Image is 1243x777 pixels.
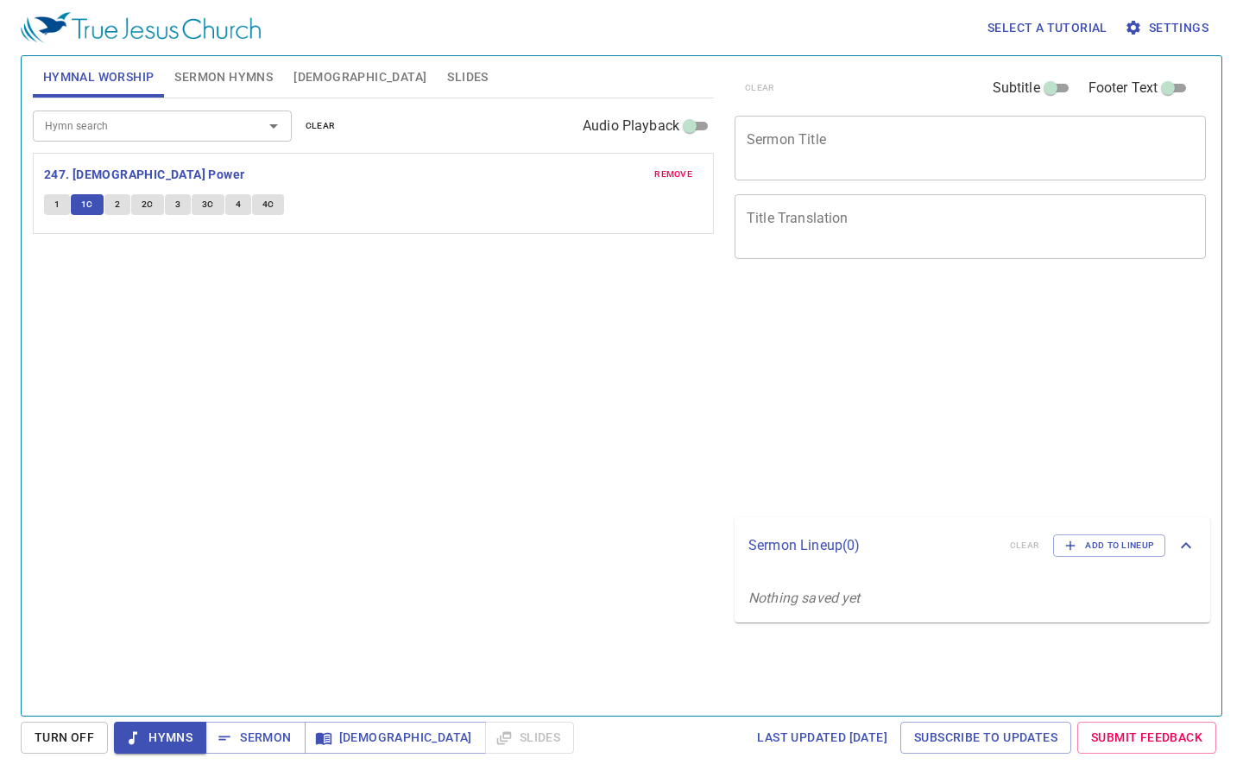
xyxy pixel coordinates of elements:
b: 247. [DEMOGRAPHIC_DATA] Power [44,164,245,186]
span: clear [306,118,336,134]
button: 4C [252,194,285,215]
button: Select a tutorial [981,12,1114,44]
span: Hymns [128,727,192,749]
span: Hymnal Worship [43,66,155,88]
button: Turn Off [21,722,108,754]
a: Submit Feedback [1077,722,1216,754]
span: 4C [262,197,274,212]
i: Nothing saved yet [748,590,861,606]
span: Select a tutorial [987,17,1107,39]
span: Settings [1128,17,1208,39]
span: Subscribe to Updates [914,727,1057,749]
span: [DEMOGRAPHIC_DATA] [293,66,426,88]
span: Audio Playback [583,116,679,136]
a: Last updated [DATE] [750,722,894,754]
button: 2C [131,194,164,215]
span: Submit Feedback [1091,727,1202,749]
span: Slides [447,66,488,88]
span: Footer Text [1088,78,1158,98]
span: Add to Lineup [1064,538,1154,553]
p: Sermon Lineup ( 0 ) [748,535,996,556]
a: Subscribe to Updates [900,722,1071,754]
span: 3 [175,197,180,212]
span: 2C [142,197,154,212]
button: clear [295,116,346,136]
span: 1C [81,197,93,212]
button: 4 [225,194,251,215]
button: 3C [192,194,224,215]
button: Open [262,114,286,138]
button: 247. [DEMOGRAPHIC_DATA] Power [44,164,248,186]
span: 2 [115,197,120,212]
iframe: from-child [728,277,1114,510]
button: [DEMOGRAPHIC_DATA] [305,722,486,754]
span: 4 [236,197,241,212]
button: 3 [165,194,191,215]
span: 3C [202,197,214,212]
span: [DEMOGRAPHIC_DATA] [319,727,472,749]
span: Subtitle [993,78,1040,98]
span: Last updated [DATE] [757,727,887,749]
button: 2 [104,194,130,215]
button: Add to Lineup [1053,534,1165,557]
div: Sermon Lineup(0)clearAdd to Lineup [735,517,1210,574]
button: 1 [44,194,70,215]
button: Settings [1121,12,1215,44]
span: Sermon [219,727,291,749]
button: 1C [71,194,104,215]
span: Turn Off [35,727,94,749]
button: Sermon [205,722,305,754]
span: Sermon Hymns [174,66,273,88]
span: remove [654,167,692,182]
span: 1 [54,197,60,212]
button: remove [644,164,703,185]
button: Hymns [114,722,206,754]
img: True Jesus Church [21,12,261,43]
